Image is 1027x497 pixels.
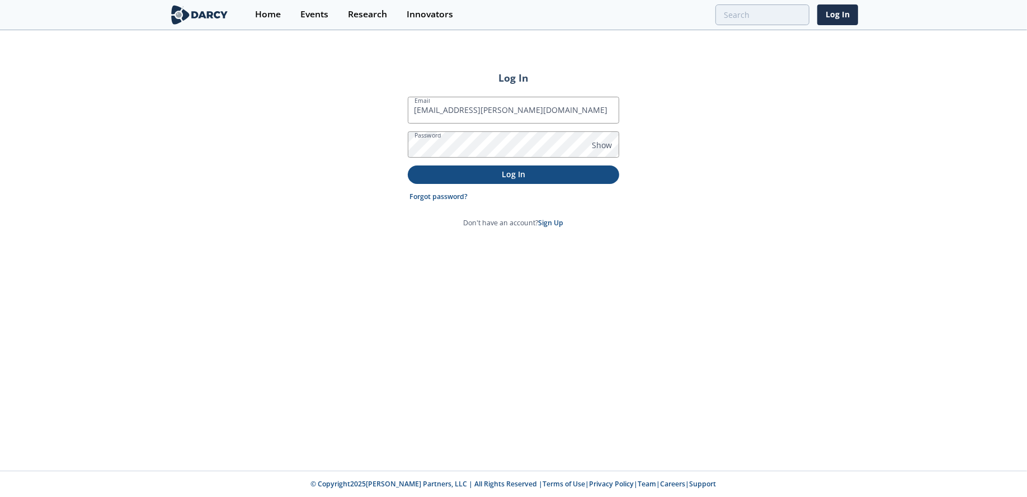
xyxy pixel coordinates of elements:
p: © Copyright 2025 [PERSON_NAME] Partners, LLC | All Rights Reserved | | | | | [100,479,927,489]
a: Forgot password? [410,192,468,202]
a: Careers [661,479,686,489]
div: Home [255,10,281,19]
input: Advanced Search [715,4,809,25]
p: Log In [416,168,611,180]
h2: Log In [408,70,619,85]
p: Don't have an account? [464,218,564,228]
button: Log In [408,165,619,184]
a: Privacy Policy [590,479,634,489]
a: Sign Up [539,218,564,228]
a: Support [690,479,717,489]
a: Team [638,479,657,489]
a: Terms of Use [543,479,586,489]
label: Password [414,131,441,140]
img: logo-wide.svg [169,5,230,25]
div: Research [348,10,387,19]
a: Log In [817,4,858,25]
div: Innovators [407,10,453,19]
label: Email [414,96,430,105]
span: Show [592,139,612,151]
div: Events [300,10,328,19]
